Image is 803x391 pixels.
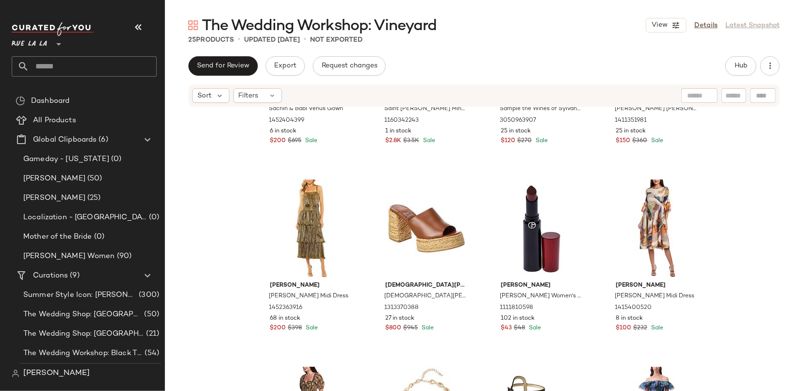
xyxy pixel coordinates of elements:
span: $48 [514,324,525,333]
img: svg%3e [12,370,19,377]
span: Mother of the Bride [23,231,92,243]
span: (6) [97,134,108,146]
span: (54) [143,348,159,359]
span: The Wedding Shop: [GEOGRAPHIC_DATA] [23,309,142,320]
span: (90) [115,251,132,262]
span: Sort [197,91,212,101]
span: 68 in stock [270,314,301,323]
span: Sale [649,325,663,331]
span: • [238,34,240,46]
span: [PERSON_NAME] [23,193,85,204]
span: 1 in stock [385,127,411,136]
span: Sachin & Babi Venus Gown [269,105,344,114]
span: 1313370388 [384,304,419,312]
span: Rue La La [12,33,47,50]
span: (21) [144,328,159,340]
span: 1160342243 [384,116,419,125]
button: Export [265,56,305,76]
span: 1415400520 [615,304,652,312]
span: [PERSON_NAME] Women [23,251,115,262]
span: Saint [PERSON_NAME] Minaudiere Plexiglas Shoulder Bag [384,105,466,114]
span: Request changes [321,62,377,70]
span: [PERSON_NAME] [PERSON_NAME] Mini Dress [615,105,697,114]
span: $695 [288,137,302,146]
a: Details [694,20,718,31]
span: Sale [527,325,541,331]
span: Sale [421,138,435,144]
span: Sale [534,138,548,144]
span: The Wedding Workshop: Vineyard [202,16,437,36]
button: Hub [725,56,756,76]
span: $360 [632,137,647,146]
span: 25 in stock [501,127,531,136]
span: 25 [188,36,196,44]
span: 1411351981 [615,116,647,125]
span: Gameday - [US_STATE] [23,154,109,165]
span: [PERSON_NAME] Midi Dress [615,292,694,301]
span: (0) [92,231,104,243]
span: $270 [517,137,532,146]
span: 1452404399 [269,116,305,125]
span: $120 [501,137,515,146]
span: $200 [270,324,286,333]
span: $100 [616,324,631,333]
span: 1111810598 [500,304,533,312]
span: 1452363916 [269,304,303,312]
span: Sale [420,325,434,331]
span: The Wedding Shop: [GEOGRAPHIC_DATA] [23,328,144,340]
img: 1452363916_RLLATH.jpg [262,179,360,277]
span: $3.5K [403,137,419,146]
span: $43 [501,324,512,333]
span: Send for Review [197,62,249,70]
span: $200 [270,137,286,146]
span: Summer Style Icon: [PERSON_NAME] [23,290,137,301]
span: Sale [304,325,318,331]
span: [PERSON_NAME] [501,281,583,290]
img: cfy_white_logo.C9jOOHJF.svg [12,22,94,36]
span: Filters [239,91,259,101]
img: 1111810598_RLLATH.jpg [493,179,590,277]
span: (9) [68,270,79,281]
img: 1415400520_RLLATH.jpg [608,179,705,277]
img: 1313370388_RLLATH.jpg [377,179,475,277]
span: Curations [33,270,68,281]
span: Sale [304,138,318,144]
span: (0) [109,154,121,165]
span: Sample the Wines of Sylvanus Estate [500,105,582,114]
span: 6 in stock [270,127,297,136]
span: $232 [633,324,647,333]
span: Localization - [GEOGRAPHIC_DATA] [23,212,147,223]
span: All Products [33,115,76,126]
span: [PERSON_NAME] [616,281,698,290]
p: updated [DATE] [244,35,300,45]
span: 3050963907 [500,116,536,125]
span: (25) [85,193,101,204]
button: View [646,18,687,33]
span: [DEMOGRAPHIC_DATA][PERSON_NAME] 85 Leather Mule [384,292,466,301]
div: Products [188,35,234,45]
span: [PERSON_NAME] Women's 0.11oz 107 Sensual Lip Power Long Wear Vivid Color Lipstick [500,292,582,301]
span: • [304,34,306,46]
span: (300) [137,290,159,301]
span: 8 in stock [616,314,643,323]
span: Sale [649,138,663,144]
span: [PERSON_NAME] Midi Dress [269,292,349,301]
span: $945 [403,324,418,333]
img: svg%3e [188,20,198,30]
img: svg%3e [16,96,25,106]
span: $800 [385,324,401,333]
span: (50) [142,309,159,320]
span: [PERSON_NAME] [23,368,90,379]
span: [PERSON_NAME] [23,173,85,184]
button: Send for Review [188,56,258,76]
span: Hub [734,62,748,70]
span: Dashboard [31,96,69,107]
span: Global Clipboards [33,134,97,146]
span: [DEMOGRAPHIC_DATA][PERSON_NAME] [385,281,467,290]
span: 25 in stock [616,127,646,136]
span: (50) [85,173,102,184]
span: 27 in stock [385,314,414,323]
button: Request changes [313,56,386,76]
span: [PERSON_NAME] [270,281,352,290]
p: Not Exported [310,35,362,45]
